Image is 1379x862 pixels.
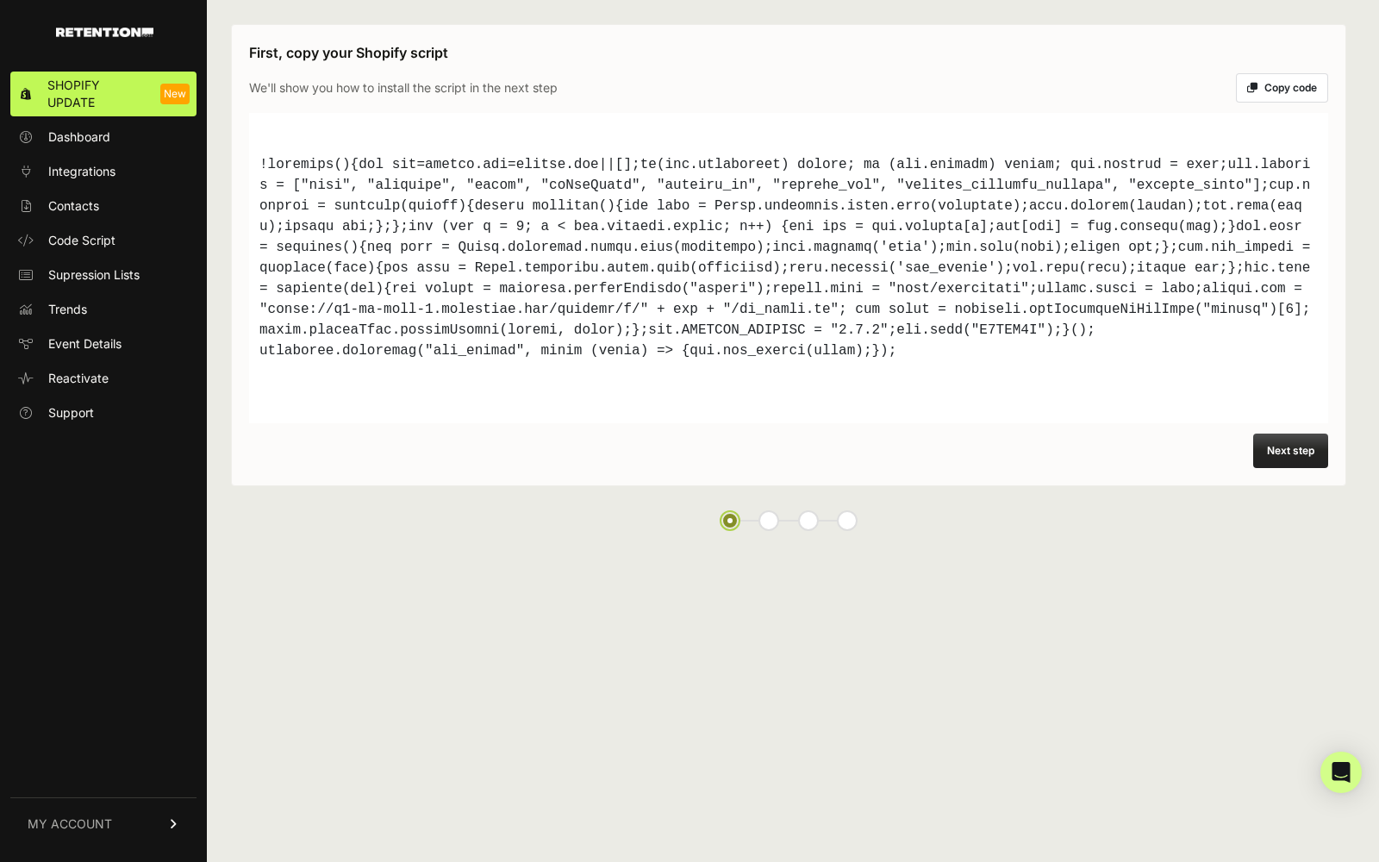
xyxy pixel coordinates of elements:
[10,365,197,392] a: Reactivate
[10,192,197,220] a: Contacts
[10,261,197,289] a: Supression Lists
[48,266,140,284] span: Supression Lists
[1253,434,1328,468] button: Next step
[10,227,197,254] a: Code Script
[1320,752,1362,793] div: Open Intercom Messenger
[56,28,153,37] img: Retention.com
[10,123,197,151] a: Dashboard
[48,335,122,353] span: Event Details
[48,163,115,180] span: Integrations
[48,232,115,249] span: Code Script
[1236,73,1328,103] button: Copy code
[48,370,109,387] span: Reactivate
[48,128,110,146] span: Dashboard
[48,404,94,422] span: Support
[160,84,190,104] span: New
[249,42,1328,63] h3: First, copy your Shopify script
[249,79,558,97] p: We'll show you how to install the script in the next step
[10,158,197,185] a: Integrations
[10,797,197,850] a: MY ACCOUNT
[48,197,99,215] span: Contacts
[48,301,87,318] span: Trends
[47,77,147,111] span: Shopify Update
[28,815,112,833] span: MY ACCOUNT
[10,330,197,358] a: Event Details
[10,296,197,323] a: Trends
[10,72,197,116] a: Shopify Update New
[259,154,1318,361] div: !loremips(){dol sit=ametco.adi=elitse.doe||[];te(inc.utlaboreet) dolore; ma (ali.enimadm) veniam;...
[10,399,197,427] a: Support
